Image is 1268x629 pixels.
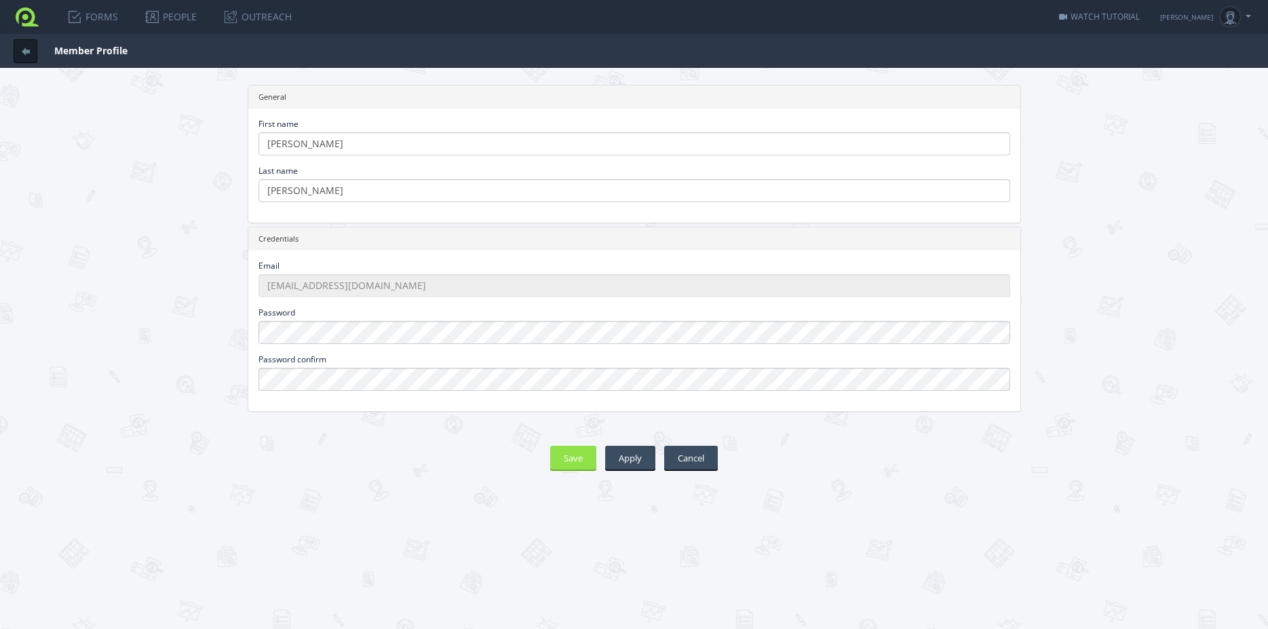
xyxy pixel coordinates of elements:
[550,446,596,470] input: Save
[664,446,718,470] input: Cancel
[258,119,299,129] label: First name
[258,166,298,176] label: Last name
[258,354,326,364] label: Password confirm
[248,227,1020,250] div: Credentials
[248,85,1020,109] div: General
[605,446,655,470] input: Apply
[258,261,280,271] label: Email
[14,39,37,63] a: Back
[258,307,295,318] label: Password
[1059,11,1140,22] a: WATCH TUTORIAL
[37,34,128,68] h1: Member Profile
